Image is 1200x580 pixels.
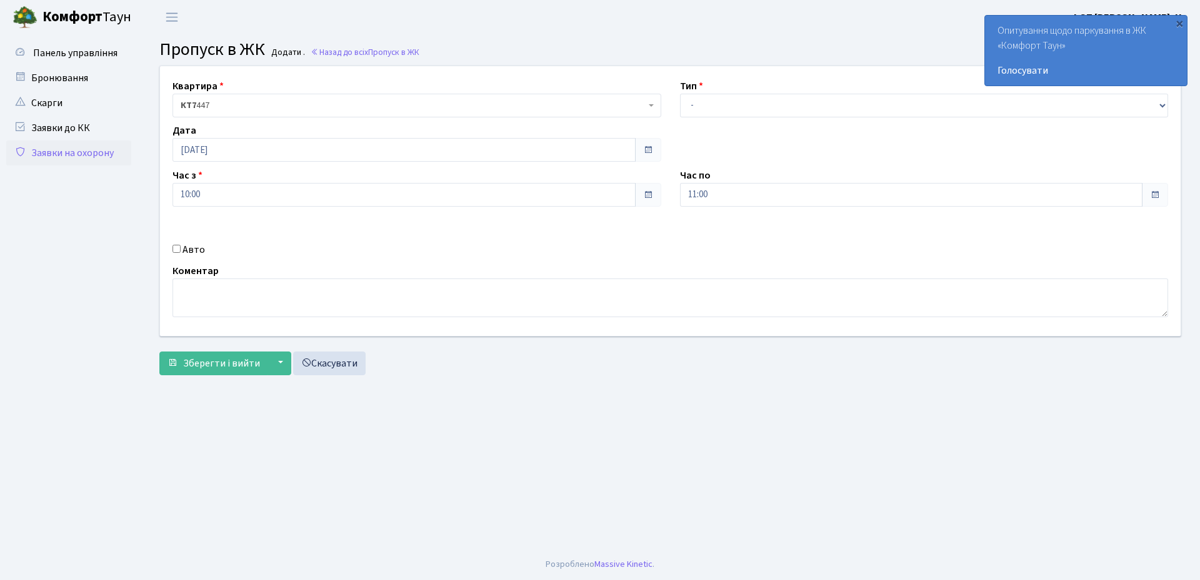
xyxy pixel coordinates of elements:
b: Комфорт [42,7,102,27]
a: ФОП [PERSON_NAME]. Н. [1071,10,1185,25]
button: Зберегти і вийти [159,351,268,375]
span: Панель управління [33,46,117,60]
span: Зберегти і вийти [183,356,260,370]
a: Massive Kinetic [594,558,652,571]
b: ФОП [PERSON_NAME]. Н. [1071,11,1185,24]
span: Таун [42,7,131,28]
small: Додати . [269,47,305,58]
div: × [1173,17,1186,29]
label: Час з [172,168,202,183]
label: Коментар [172,263,219,278]
a: Заявки до КК [6,116,131,140]
div: Опитування щодо паркування в ЖК «Комфорт Таун» [985,16,1187,86]
span: Пропуск в ЖК [368,46,419,58]
label: Дата [172,123,196,138]
div: Розроблено . [546,558,654,571]
label: Час по [680,168,711,183]
button: Переключити навігацію [156,7,187,27]
a: Панель управління [6,41,131,66]
a: Скарги [6,91,131,116]
a: Скасувати [293,351,366,375]
a: Назад до всіхПропуск в ЖК [311,46,419,58]
b: КТ7 [181,99,196,112]
label: Авто [182,242,205,257]
a: Бронювання [6,66,131,91]
span: <b>КТ7</b>&nbsp;&nbsp;&nbsp;447 [172,94,661,117]
span: Пропуск в ЖК [159,37,265,62]
label: Квартира [172,79,224,94]
span: <b>КТ7</b>&nbsp;&nbsp;&nbsp;447 [181,99,646,112]
label: Тип [680,79,703,94]
a: Заявки на охорону [6,140,131,165]
a: Голосувати [997,63,1174,78]
img: logo.png [12,5,37,30]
